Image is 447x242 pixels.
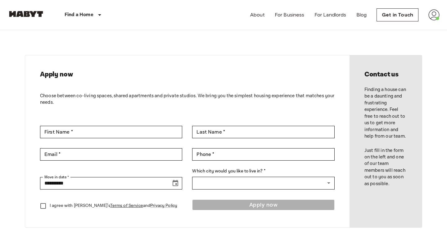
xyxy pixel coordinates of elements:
label: Move in date [44,174,69,180]
a: Terms of Service [110,203,143,208]
a: Privacy Policy [150,203,177,208]
h2: Contact us [364,70,407,79]
button: Choose date, selected date is Oct 16, 2025 [169,177,182,189]
p: I agree with [PERSON_NAME]'s and [50,203,177,209]
p: Find a Home [65,11,93,19]
label: Which city would you like to live in? * [192,168,334,175]
img: avatar [428,9,440,21]
a: Blog [356,11,367,19]
p: Just fill in the form on the left and one of our team members will reach out to you as soon as po... [364,147,407,187]
a: About [250,11,265,19]
a: For Landlords [314,11,346,19]
h2: Apply now [40,70,335,79]
img: Habyt [7,11,45,17]
p: Choose between co-living spaces, shared apartments and private studios. We bring you the simplest... [40,93,335,106]
a: Get in Touch [377,8,418,21]
p: Finding a house can be a daunting and frustrating experience. Feel free to reach out to us to get... [364,86,407,140]
a: For Business [275,11,305,19]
